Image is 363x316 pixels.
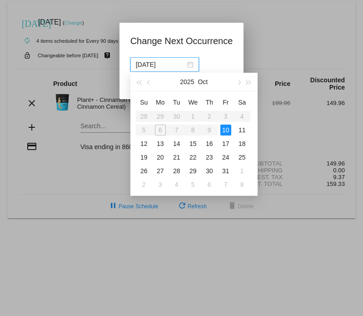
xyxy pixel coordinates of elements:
div: 14 [171,138,182,149]
td: 10/17/2025 [218,137,234,150]
div: 16 [204,138,215,149]
div: 23 [204,152,215,163]
td: 10/19/2025 [136,150,152,164]
td: 10/28/2025 [169,164,185,178]
div: 21 [171,152,182,163]
td: 10/27/2025 [152,164,169,178]
button: 2025 [180,73,194,91]
td: 11/3/2025 [152,178,169,191]
div: 25 [237,152,248,163]
td: 10/24/2025 [218,150,234,164]
th: Mon [152,95,169,110]
div: 22 [188,152,199,163]
td: 11/4/2025 [169,178,185,191]
td: 10/10/2025 [218,123,234,137]
div: 6 [204,179,215,190]
td: 11/5/2025 [185,178,201,191]
td: 10/29/2025 [185,164,201,178]
div: 27 [155,166,166,176]
div: 13 [155,138,166,149]
td: 10/25/2025 [234,150,250,164]
td: 10/22/2025 [185,150,201,164]
button: Next year (Control + right) [244,73,254,91]
td: 10/21/2025 [169,150,185,164]
td: 10/31/2025 [218,164,234,178]
div: 4 [171,179,182,190]
div: 7 [220,179,231,190]
div: 24 [220,152,231,163]
th: Sat [234,95,250,110]
td: 11/7/2025 [218,178,234,191]
td: 11/1/2025 [234,164,250,178]
div: 10 [220,125,231,135]
div: 20 [155,152,166,163]
div: 1 [237,166,248,176]
div: 28 [171,166,182,176]
div: 26 [139,166,149,176]
th: Fri [218,95,234,110]
div: 8 [237,179,248,190]
div: 11 [237,125,248,135]
button: Previous month (PageUp) [144,73,154,91]
td: 11/2/2025 [136,178,152,191]
td: 10/14/2025 [169,137,185,150]
div: 12 [139,138,149,149]
button: Oct [198,73,208,91]
h1: Change Next Occurrence [130,34,233,48]
div: 17 [220,138,231,149]
th: Wed [185,95,201,110]
td: 10/30/2025 [201,164,218,178]
input: Select date [136,60,185,70]
th: Sun [136,95,152,110]
button: Next month (PageDown) [234,73,244,91]
div: 30 [204,166,215,176]
div: 3 [155,179,166,190]
td: 10/13/2025 [152,137,169,150]
div: 18 [237,138,248,149]
div: 15 [188,138,199,149]
div: 31 [220,166,231,176]
td: 10/23/2025 [201,150,218,164]
th: Tue [169,95,185,110]
td: 10/20/2025 [152,150,169,164]
td: 10/16/2025 [201,137,218,150]
div: 2 [139,179,149,190]
th: Thu [201,95,218,110]
button: Last year (Control + left) [134,73,144,91]
td: 10/18/2025 [234,137,250,150]
td: 11/6/2025 [201,178,218,191]
div: 29 [188,166,199,176]
td: 10/15/2025 [185,137,201,150]
div: 5 [188,179,199,190]
td: 10/12/2025 [136,137,152,150]
td: 10/26/2025 [136,164,152,178]
td: 10/11/2025 [234,123,250,137]
div: 19 [139,152,149,163]
td: 11/8/2025 [234,178,250,191]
